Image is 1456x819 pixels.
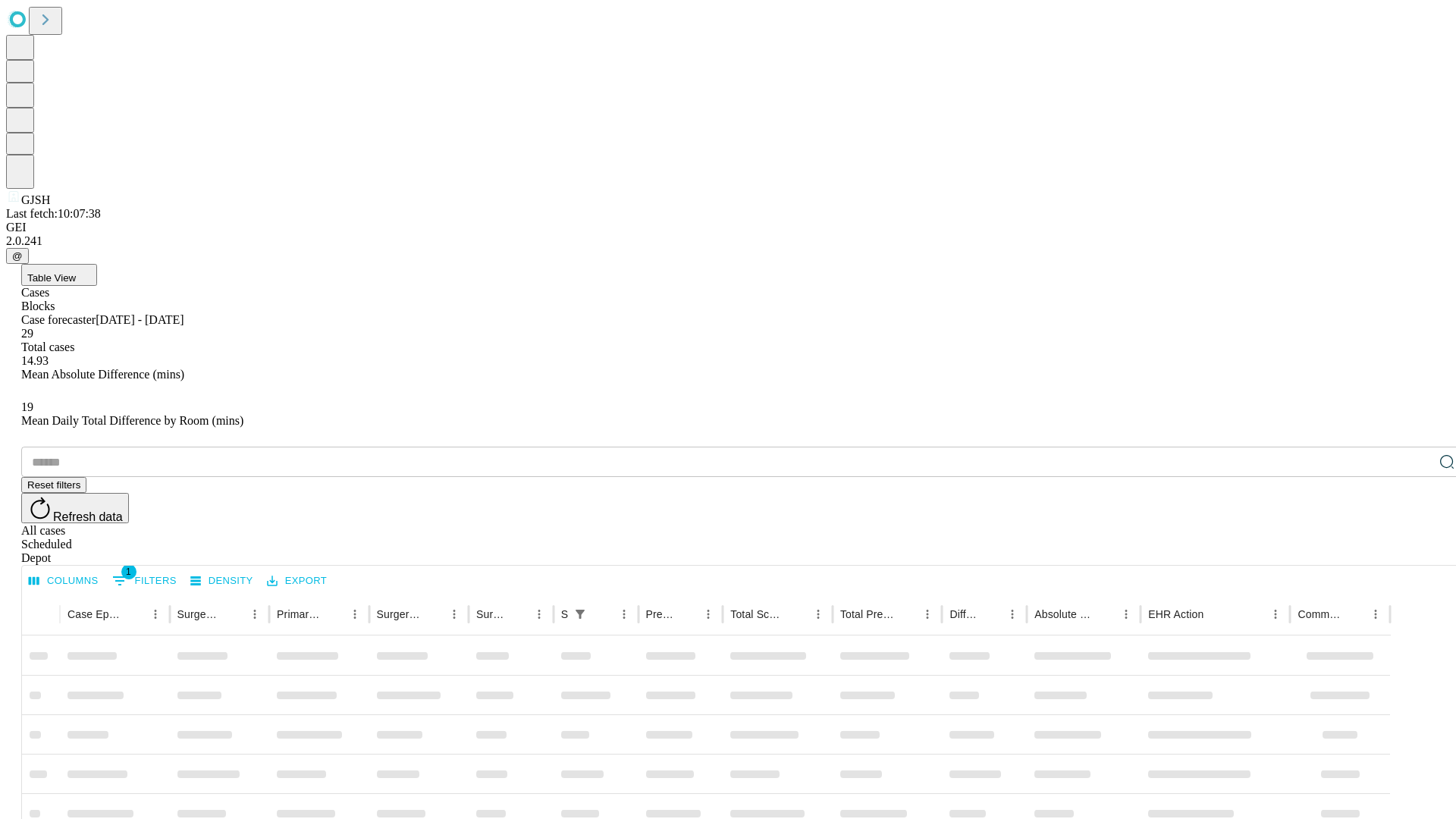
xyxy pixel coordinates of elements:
[6,234,1450,248] div: 2.0.241
[1094,604,1116,625] button: Sort
[786,604,808,625] button: Sort
[67,608,122,620] div: Case Epic Id
[1002,604,1023,625] button: Menu
[21,340,74,353] span: Total cases
[21,193,50,206] span: GJSH
[840,608,895,620] div: Total Predicted Duration
[277,608,321,620] div: Primary Service
[6,248,29,264] button: @
[422,604,444,625] button: Sort
[529,604,550,625] button: Menu
[444,604,465,625] button: Menu
[981,604,1002,625] button: Sort
[21,313,96,326] span: Case forecaster
[21,493,129,523] button: Refresh data
[27,272,76,284] span: Table View
[21,368,184,381] span: Mean Absolute Difference (mins)
[646,608,676,620] div: Predicted In Room Duration
[896,604,917,625] button: Sort
[561,608,568,620] div: Scheduled In Room Duration
[1034,608,1093,620] div: Absolute Difference
[1298,608,1341,620] div: Comments
[1365,604,1386,625] button: Menu
[808,604,829,625] button: Menu
[121,564,136,579] span: 1
[377,608,421,620] div: Surgery Name
[145,604,166,625] button: Menu
[613,604,635,625] button: Menu
[21,414,243,427] span: Mean Daily Total Difference by Room (mins)
[1116,604,1137,625] button: Menu
[344,604,366,625] button: Menu
[1344,604,1365,625] button: Sort
[6,221,1450,234] div: GEI
[6,207,101,220] span: Last fetch: 10:07:38
[27,479,80,491] span: Reset filters
[96,313,184,326] span: [DATE] - [DATE]
[124,604,145,625] button: Sort
[108,569,180,593] button: Show filters
[21,477,86,493] button: Reset filters
[323,604,344,625] button: Sort
[21,354,49,367] span: 14.93
[187,570,257,593] button: Density
[21,400,33,413] span: 19
[1148,608,1203,620] div: EHR Action
[21,327,33,340] span: 29
[21,264,97,286] button: Table View
[676,604,698,625] button: Sort
[917,604,938,625] button: Menu
[223,604,244,625] button: Sort
[507,604,529,625] button: Sort
[12,250,23,262] span: @
[698,604,719,625] button: Menu
[177,608,221,620] div: Surgeon Name
[949,608,979,620] div: Difference
[263,570,331,593] button: Export
[476,608,506,620] div: Surgery Date
[244,604,265,625] button: Menu
[1265,604,1286,625] button: Menu
[730,608,785,620] div: Total Scheduled Duration
[1205,604,1226,625] button: Sort
[53,510,123,523] span: Refresh data
[570,604,591,625] button: Show filters
[25,570,102,593] button: Select columns
[570,604,591,625] div: 1 active filter
[592,604,613,625] button: Sort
